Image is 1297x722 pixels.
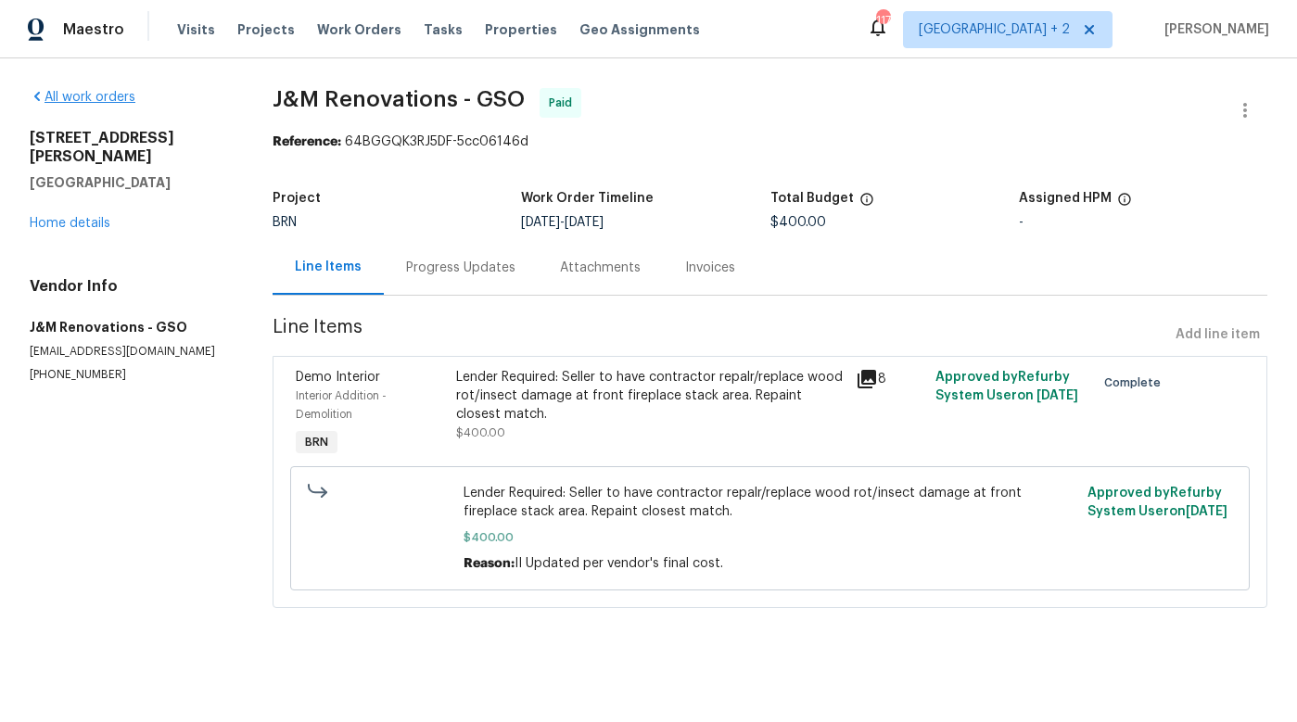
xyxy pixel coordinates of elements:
[63,20,124,39] span: Maestro
[464,528,1076,547] span: $400.00
[1019,216,1267,229] div: -
[521,216,560,229] span: [DATE]
[317,20,401,39] span: Work Orders
[770,216,826,229] span: $400.00
[237,20,295,39] span: Projects
[273,192,321,205] h5: Project
[464,557,515,570] span: Reason:
[515,557,723,570] span: II Updated per vendor's final cost.
[30,367,228,383] p: [PHONE_NUMBER]
[1019,192,1112,205] h5: Assigned HPM
[560,259,641,277] div: Attachments
[856,368,924,390] div: 8
[579,20,700,39] span: Geo Assignments
[295,258,362,276] div: Line Items
[296,390,387,420] span: Interior Addition - Demolition
[177,20,215,39] span: Visits
[456,427,505,438] span: $400.00
[1157,20,1269,39] span: [PERSON_NAME]
[521,216,604,229] span: -
[1104,374,1168,392] span: Complete
[1036,389,1078,402] span: [DATE]
[298,433,336,451] span: BRN
[273,216,297,229] span: BRN
[549,94,579,112] span: Paid
[30,129,228,166] h2: [STREET_ADDRESS][PERSON_NAME]
[1186,505,1227,518] span: [DATE]
[30,173,228,192] h5: [GEOGRAPHIC_DATA]
[30,318,228,336] h5: J&M Renovations - GSO
[859,192,874,216] span: The total cost of line items that have been proposed by Opendoor. This sum includes line items th...
[485,20,557,39] span: Properties
[1087,487,1227,518] span: Approved by Refurby System User on
[565,216,604,229] span: [DATE]
[876,11,889,30] div: 117
[30,217,110,230] a: Home details
[464,484,1076,521] span: Lender Required: Seller to have contractor repalr/replace wood rot/insect damage at front firepla...
[1117,192,1132,216] span: The hpm assigned to this work order.
[273,135,341,148] b: Reference:
[919,20,1070,39] span: [GEOGRAPHIC_DATA] + 2
[30,91,135,104] a: All work orders
[30,277,228,296] h4: Vendor Info
[456,368,845,424] div: Lender Required: Seller to have contractor repalr/replace wood rot/insect damage at front firepla...
[273,133,1267,151] div: 64BGGQK3RJ5DF-5cc06146d
[273,88,525,110] span: J&M Renovations - GSO
[296,371,380,384] span: Demo Interior
[521,192,654,205] h5: Work Order Timeline
[935,371,1078,402] span: Approved by Refurby System User on
[424,23,463,36] span: Tasks
[406,259,515,277] div: Progress Updates
[770,192,854,205] h5: Total Budget
[685,259,735,277] div: Invoices
[273,318,1168,352] span: Line Items
[30,344,228,360] p: [EMAIL_ADDRESS][DOMAIN_NAME]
